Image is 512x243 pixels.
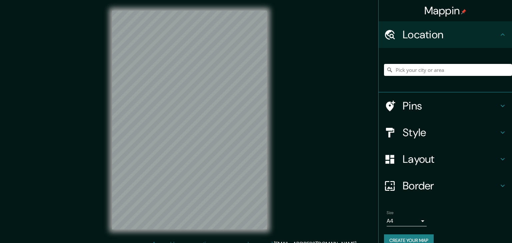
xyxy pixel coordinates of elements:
[379,146,512,172] div: Layout
[403,126,499,139] h4: Style
[387,210,394,216] label: Size
[379,172,512,199] div: Border
[403,99,499,113] h4: Pins
[387,216,427,226] div: A4
[112,11,267,229] canvas: Map
[403,28,499,41] h4: Location
[403,152,499,166] h4: Layout
[461,9,466,14] img: pin-icon.png
[379,93,512,119] div: Pins
[424,4,467,17] h4: Mappin
[384,64,512,76] input: Pick your city or area
[379,119,512,146] div: Style
[403,179,499,192] h4: Border
[379,21,512,48] div: Location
